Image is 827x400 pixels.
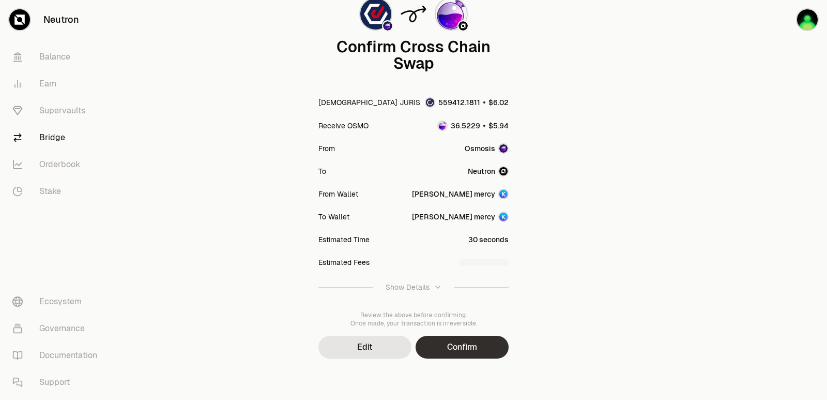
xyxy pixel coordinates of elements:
[412,189,495,199] div: [PERSON_NAME] mercy
[426,98,434,107] img: JURIS Logo
[4,151,112,178] a: Orderbook
[318,121,369,131] div: Receive OSMO
[468,234,509,245] div: 30 seconds
[499,213,508,221] img: Account Image
[318,336,411,359] button: Edit
[4,70,112,97] a: Earn
[4,342,112,369] a: Documentation
[499,144,508,153] img: Osmosis Logo
[416,336,509,359] button: Confirm
[318,143,335,154] div: From
[4,315,112,342] a: Governance
[412,189,509,199] button: [PERSON_NAME] mercyAccount Image
[412,212,495,222] div: [PERSON_NAME] mercy
[468,166,495,176] span: Neutron
[4,97,112,124] a: Supervaults
[4,124,112,151] a: Bridge
[4,178,112,205] a: Stake
[318,212,349,222] div: To Wallet
[438,122,447,130] img: OSMO Logo
[383,21,392,31] img: Osmosis Logo
[412,212,509,222] button: [PERSON_NAME] mercyAccount Image
[318,39,509,72] div: Confirm Cross Chain Swap
[318,274,509,301] button: Show Details
[499,190,508,198] img: Account Image
[386,282,430,292] div: Show Details
[4,288,112,315] a: Ecosystem
[465,143,495,154] span: Osmosis
[797,9,818,30] img: sandy mercy
[318,234,370,245] div: Estimated Time
[318,189,358,199] div: From Wallet
[458,21,468,31] img: Neutron Logo
[4,369,112,396] a: Support
[318,166,326,176] div: To
[4,43,112,70] a: Balance
[499,167,508,175] img: Neutron Logo
[318,311,509,328] div: Review the above before confirming. Once made, your transaction is irreversible.
[318,97,420,108] div: [DEMOGRAPHIC_DATA] JURIS
[318,257,370,268] div: Estimated Fees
